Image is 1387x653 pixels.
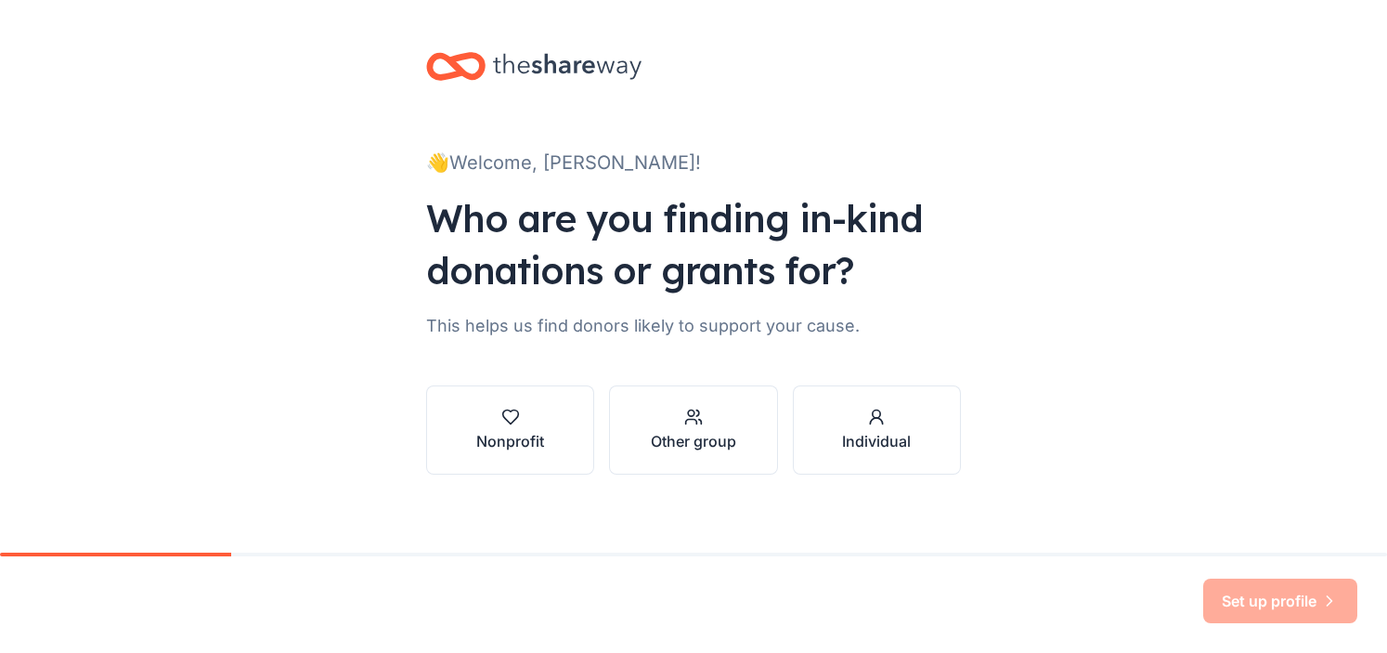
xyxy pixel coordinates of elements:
[609,385,777,475] button: Other group
[793,385,961,475] button: Individual
[426,148,961,177] div: 👋 Welcome, [PERSON_NAME]!
[651,430,736,452] div: Other group
[426,192,961,296] div: Who are you finding in-kind donations or grants for?
[476,430,544,452] div: Nonprofit
[842,430,911,452] div: Individual
[426,385,594,475] button: Nonprofit
[426,311,961,341] div: This helps us find donors likely to support your cause.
